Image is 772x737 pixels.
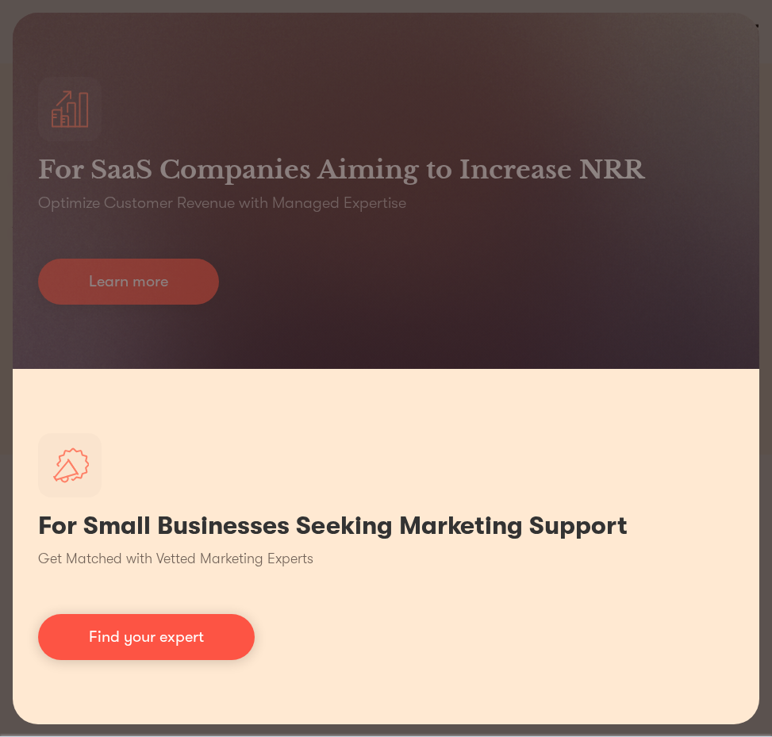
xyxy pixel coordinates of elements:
h3: For SaaS Companies Aiming to Increase NRR [38,154,644,186]
h1: For Small Businesses Seeking Marketing Support [38,510,628,542]
p: Optimize Customer Revenue with Managed Expertise [38,192,406,214]
a: Learn more [38,259,219,305]
a: Find your expert [38,614,255,660]
p: Get Matched with Vetted Marketing Experts [38,548,313,570]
